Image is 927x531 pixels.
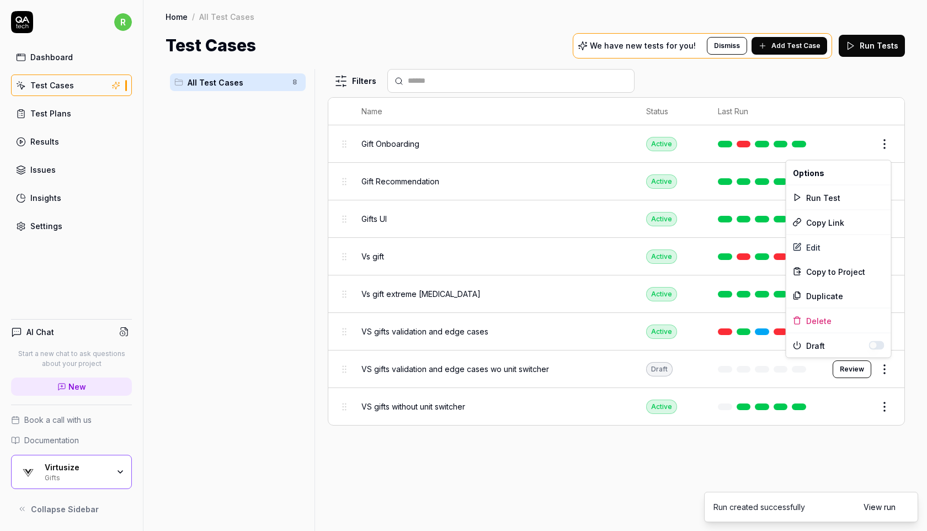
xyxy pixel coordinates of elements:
span: Options [793,167,824,178]
div: Run Test [786,185,891,210]
a: Edit [786,235,891,259]
div: Delete [786,309,891,333]
div: Duplicate [786,284,891,308]
span: Copy to Project [806,265,865,277]
div: Copy Link [786,210,891,235]
span: Draft [806,339,869,351]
